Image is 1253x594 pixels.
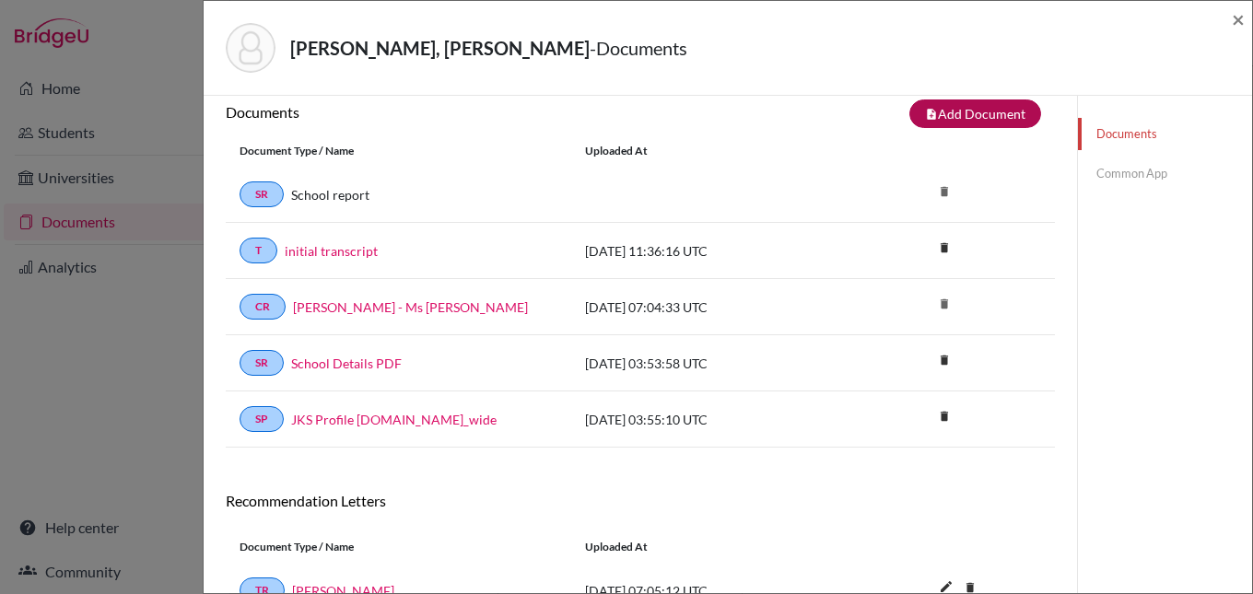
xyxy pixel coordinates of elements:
i: delete [931,290,958,318]
div: [DATE] 03:53:58 UTC [571,354,848,373]
div: [DATE] 03:55:10 UTC [571,410,848,429]
a: SR [240,350,284,376]
div: Document Type / Name [226,143,571,159]
a: delete [931,405,958,430]
span: - Documents [590,37,687,59]
a: School Details PDF [291,354,402,373]
a: Documents [1078,118,1252,150]
div: [DATE] 07:04:33 UTC [571,297,848,317]
a: JKS Profile [DOMAIN_NAME]_wide [291,410,497,429]
div: [DATE] 11:36:16 UTC [571,241,848,261]
a: SR [240,181,284,207]
i: delete [931,402,958,430]
a: SP [240,406,284,432]
a: School report [291,185,369,204]
h6: Recommendation Letters [226,492,1055,509]
button: note_addAdd Document [909,99,1041,128]
span: × [1232,6,1245,32]
div: Document Type / Name [226,539,571,555]
a: delete [931,349,958,374]
button: Close [1232,8,1245,30]
strong: [PERSON_NAME], [PERSON_NAME] [290,37,590,59]
a: Common App [1078,157,1252,190]
i: delete [931,234,958,262]
i: delete [931,178,958,205]
h6: Documents [226,103,640,121]
a: delete [931,237,958,262]
i: delete [931,346,958,374]
div: Uploaded at [571,143,848,159]
a: initial transcript [285,241,378,261]
i: note_add [925,108,938,121]
div: Uploaded at [571,539,848,555]
a: CR [240,294,286,320]
a: T [240,238,277,263]
a: [PERSON_NAME] - Ms [PERSON_NAME] [293,297,528,317]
